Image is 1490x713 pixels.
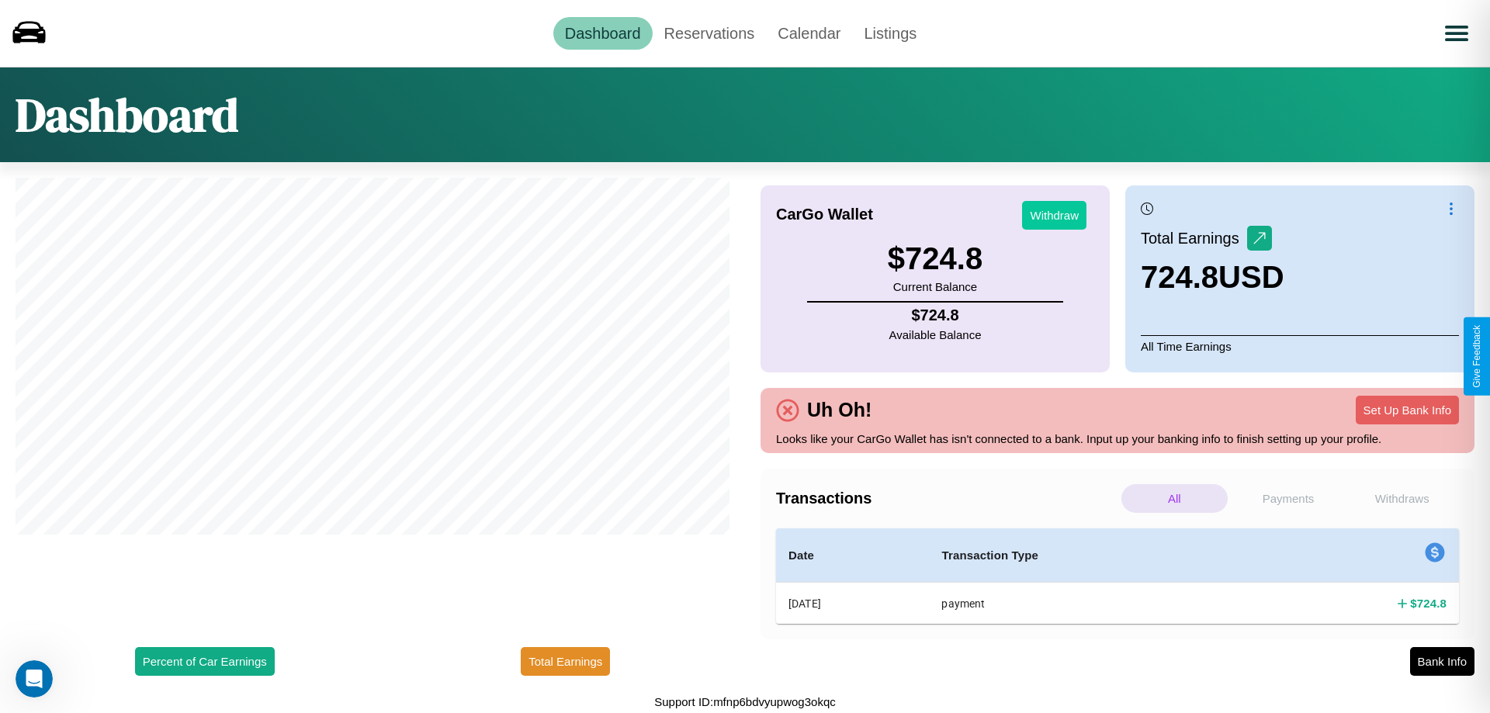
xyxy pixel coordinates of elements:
div: Give Feedback [1471,325,1482,388]
button: Open menu [1435,12,1478,55]
p: Payments [1235,484,1342,513]
h4: $ 724.8 [1410,595,1447,611]
h4: Uh Oh! [799,399,879,421]
h4: Transaction Type [941,546,1242,565]
h4: Date [788,546,917,565]
p: Support ID: mfnp6bdvyupwog3okqc [654,691,835,712]
button: Percent of Car Earnings [135,647,275,676]
a: Calendar [766,17,852,50]
a: Dashboard [553,17,653,50]
h1: Dashboard [16,83,238,147]
th: [DATE] [776,583,929,625]
p: All Time Earnings [1141,335,1459,357]
button: Set Up Bank Info [1356,396,1459,424]
th: payment [929,583,1254,625]
h4: CarGo Wallet [776,206,873,223]
p: Looks like your CarGo Wallet has isn't connected to a bank. Input up your banking info to finish ... [776,428,1459,449]
h4: $ 724.8 [889,306,982,324]
p: Total Earnings [1141,224,1247,252]
p: Current Balance [888,276,982,297]
a: Listings [852,17,928,50]
iframe: Intercom live chat [16,660,53,697]
button: Withdraw [1022,201,1086,230]
p: Withdraws [1349,484,1455,513]
h4: Transactions [776,490,1117,507]
button: Bank Info [1410,647,1474,676]
h3: 724.8 USD [1141,260,1284,295]
table: simple table [776,528,1459,624]
a: Reservations [653,17,767,50]
p: Available Balance [889,324,982,345]
h3: $ 724.8 [888,241,982,276]
button: Total Earnings [521,647,610,676]
p: All [1121,484,1228,513]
